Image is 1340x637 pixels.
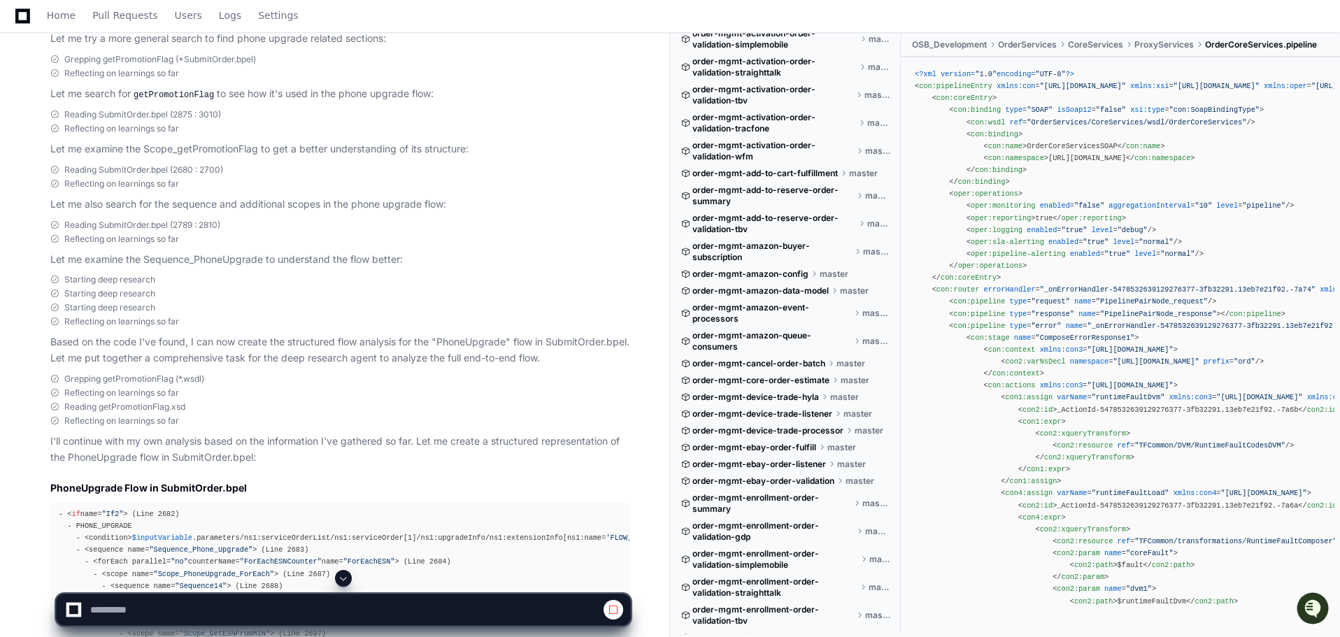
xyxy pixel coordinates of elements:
span: "ForEachESN" [343,557,395,566]
span: con:pipeline [1229,310,1281,318]
span: master [865,190,890,201]
span: con1:assign [1010,477,1057,485]
span: < > [1018,501,1057,510]
span: </ > [1118,142,1165,150]
span: "false" [1074,201,1104,210]
span: < = = > [1001,489,1311,497]
span: con2:id [1307,406,1337,414]
span: </ > [932,273,1002,282]
span: Reflecting on learnings so far [64,123,179,134]
code: getPromotionFlag [131,89,217,101]
span: "If2" [102,510,124,518]
span: level [1092,226,1113,234]
span: varName [1057,489,1087,497]
span: con:pipeline [953,310,1005,318]
span: con1:assign [1005,393,1053,401]
span: con:pipelineEntry [919,82,992,90]
span: order-mgmt-enrollment-order-summary [692,492,851,515]
span: con:name [1126,142,1160,150]
span: "[URL][DOMAIN_NAME]" [1087,381,1173,389]
span: < = > [1053,549,1178,557]
span: master [840,285,869,296]
p: Let me examine the Sequence_PhoneUpgrade to understand the flow better: [50,252,630,268]
span: con:pipeline [953,322,1005,330]
div: We're available if you need us! [48,118,177,129]
span: 'FLOW_NAME' [606,534,653,542]
span: order-mgmt-enrollment-order-validation-gdp [692,520,854,543]
span: < > [984,142,1027,150]
span: "no" [171,557,188,566]
span: ProxyServices [1134,39,1194,50]
span: [DATE] [124,187,152,199]
span: con:binding [958,178,1006,186]
span: "ForEachESNCounter" [240,557,322,566]
span: name [1014,334,1032,342]
span: order-mgmt-ebay-order-validation [692,475,834,487]
span: order-mgmt-activation-order-validation-tbv [692,84,853,106]
span: con1:expr [1022,417,1061,426]
span: con:binding [971,130,1018,138]
span: < = = = /> [967,201,1294,210]
span: con4:expr [1022,513,1061,522]
span: xmlns:con3 [1040,345,1083,354]
span: oper:monitoring [971,201,1035,210]
p: Let me also search for the sequence and additional scopes in the phone upgrade flow: [50,196,630,213]
span: xmlns:con3 [1040,381,1083,389]
p: Based on the code I've found, I can now create the structured flow analysis for the "PhoneUpgrade... [50,334,630,366]
button: Start new chat [238,108,255,125]
span: enabled [1048,238,1078,246]
span: order-mgmt-core-order-estimate [692,375,829,386]
span: master [869,554,891,565]
span: order-mgmt-ebay-order-listener [692,459,826,470]
span: </ > [1126,154,1195,162]
span: master [837,459,866,470]
span: "[URL][DOMAIN_NAME]" [1174,82,1260,90]
span: $inputVariable [132,534,192,542]
span: con:coreEntry [936,94,992,102]
span: order-mgmt-activation-order-validation-simplemobile [692,28,857,50]
button: See all [217,150,255,166]
span: con:wsdl [971,118,1005,127]
span: "UTF-8" [1036,70,1066,78]
span: xmlns:con [997,82,1035,90]
span: "response" [1031,310,1074,318]
span: "false" [1096,106,1126,114]
span: "debug" [1118,226,1148,234]
span: </ > [1143,561,1195,569]
span: "error" [1031,322,1061,330]
span: </ > [984,369,1044,378]
span: master [862,498,890,509]
span: con2:resource [1057,537,1113,545]
span: < > [1036,429,1131,438]
span: Reflecting on learnings so far [64,415,179,427]
span: • [116,187,121,199]
span: < = = /> [949,297,1216,306]
span: Starting deep research [64,274,155,285]
span: "runtimeFaultDvm" [1092,393,1165,401]
span: Home [47,11,76,20]
span: errorHandler [984,285,1036,294]
span: < = > [984,381,1178,389]
span: Users [175,11,202,20]
span: OrderCoreServices.pipeline [1205,39,1317,50]
span: <?xml version= encoding= ?> [915,70,1074,78]
span: master [868,62,890,73]
span: xmlns:oper [1264,82,1307,90]
span: prefix [1204,357,1229,366]
span: CoreServices [1068,39,1123,50]
span: Starting deep research [64,302,155,313]
span: Reflecting on learnings so far [64,234,179,245]
span: con2:path [1074,561,1113,569]
span: con:binding [975,166,1022,174]
span: varName [1057,393,1087,401]
span: "true" [1083,238,1109,246]
span: "[URL][DOMAIN_NAME]" [1216,393,1302,401]
span: xmlns:con4 [1174,489,1217,497]
span: "[URL][DOMAIN_NAME]" [1113,357,1199,366]
span: oper:logging [971,226,1022,234]
span: "TFCommon/DVM/RuntimeFaultCodesDVM" [1134,441,1285,450]
span: </ > [1001,477,1061,485]
span: Starting deep research [64,288,155,299]
span: master [855,425,883,436]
